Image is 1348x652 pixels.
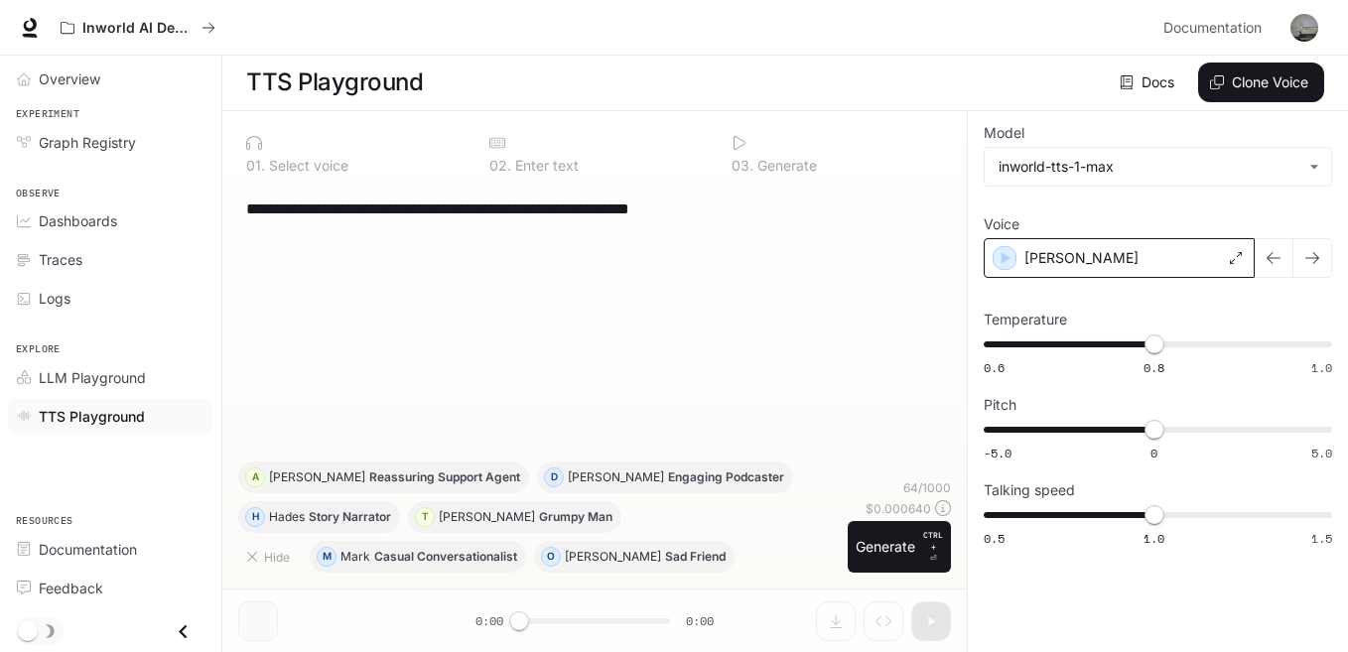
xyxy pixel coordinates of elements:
div: H [246,501,264,533]
p: Model [984,126,1024,140]
button: D[PERSON_NAME]Engaging Podcaster [537,461,793,493]
button: GenerateCTRL +⏎ [848,521,951,573]
button: Hide [238,541,302,573]
span: 0 [1150,445,1157,461]
a: Overview [8,62,213,96]
div: T [416,501,434,533]
p: Mark [340,551,370,563]
span: Documentation [1163,16,1262,41]
a: Logs [8,281,213,316]
a: Documentation [1155,8,1277,48]
button: A[PERSON_NAME]Reassuring Support Agent [238,461,529,493]
p: Temperature [984,313,1067,326]
p: ⏎ [923,529,943,565]
div: inworld-tts-1-max [985,148,1331,186]
button: MMarkCasual Conversationalist [310,541,526,573]
p: 0 3 . [732,159,753,173]
p: Generate [753,159,817,173]
span: 1.0 [1144,530,1164,547]
button: All workspaces [52,8,224,48]
p: Talking speed [984,483,1075,497]
span: 0.6 [984,359,1005,376]
p: Hades [269,511,305,523]
a: LLM Playground [8,360,213,395]
span: 1.5 [1311,530,1332,547]
h1: TTS Playground [246,63,423,102]
span: 0.8 [1144,359,1164,376]
p: Story Narrator [309,511,391,523]
div: inworld-tts-1-max [999,157,1299,177]
span: Logs [39,288,70,309]
div: O [542,541,560,573]
p: Voice [984,217,1019,231]
p: Enter text [511,159,579,173]
img: User avatar [1290,14,1318,42]
p: $ 0.000640 [866,500,931,517]
p: Select voice [265,159,348,173]
span: 1.0 [1311,359,1332,376]
p: Pitch [984,398,1016,412]
p: 0 2 . [489,159,511,173]
span: -5.0 [984,445,1011,461]
p: Grumpy Man [539,511,612,523]
p: CTRL + [923,529,943,553]
span: Dashboards [39,210,117,231]
p: Inworld AI Demos [82,20,194,37]
button: Clone Voice [1198,63,1324,102]
div: A [246,461,264,493]
p: [PERSON_NAME] [568,471,664,483]
p: Engaging Podcaster [668,471,784,483]
button: Close drawer [161,611,205,652]
span: TTS Playground [39,406,145,427]
span: Dark mode toggle [18,619,38,641]
span: Graph Registry [39,132,136,153]
a: Dashboards [8,203,213,238]
p: [PERSON_NAME] [439,511,535,523]
a: Docs [1116,63,1182,102]
span: Overview [39,68,100,89]
p: [PERSON_NAME] [565,551,661,563]
a: Feedback [8,571,213,605]
a: Documentation [8,532,213,567]
button: User avatar [1284,8,1324,48]
p: Casual Conversationalist [374,551,517,563]
p: [PERSON_NAME] [1024,248,1139,268]
span: 5.0 [1311,445,1332,461]
button: T[PERSON_NAME]Grumpy Man [408,501,621,533]
p: Sad Friend [665,551,726,563]
p: Reassuring Support Agent [369,471,520,483]
button: HHadesStory Narrator [238,501,400,533]
a: TTS Playground [8,399,213,434]
span: Traces [39,249,82,270]
span: Feedback [39,578,103,598]
span: LLM Playground [39,367,146,388]
a: Graph Registry [8,125,213,160]
span: 0.5 [984,530,1005,547]
div: M [318,541,336,573]
div: D [545,461,563,493]
span: Documentation [39,539,137,560]
button: O[PERSON_NAME]Sad Friend [534,541,735,573]
a: Traces [8,242,213,277]
p: [PERSON_NAME] [269,471,365,483]
p: 0 1 . [246,159,265,173]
